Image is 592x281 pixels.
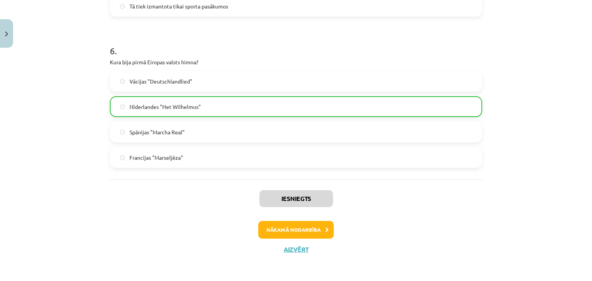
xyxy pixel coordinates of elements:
p: Kura bija pirmā Eiropas valsts himna? [110,58,482,66]
button: Nākamā nodarbība [258,221,334,239]
button: Iesniegts [259,190,333,207]
input: Vācijas "Deutschlandlied" [120,79,125,84]
h1: 6 . [110,32,482,56]
input: Francijas "Marseljēza" [120,155,125,160]
span: Nīderlandes "Het Wilhelmus" [129,103,201,111]
span: Spānijas "Marcha Real" [129,128,185,136]
span: Tā tiek izmantota tikai sporta pasākumos [129,2,228,10]
span: Francijas "Marseljēza" [129,154,183,162]
button: Aizvērt [281,246,311,253]
img: icon-close-lesson-0947bae3869378f0d4975bcd49f059093ad1ed9edebbc8119c70593378902aed.svg [5,32,8,37]
input: Tā tiek izmantota tikai sporta pasākumos [120,4,125,9]
input: Nīderlandes "Het Wilhelmus" [120,104,125,109]
span: Vācijas "Deutschlandlied" [129,77,192,85]
input: Spānijas "Marcha Real" [120,130,125,135]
